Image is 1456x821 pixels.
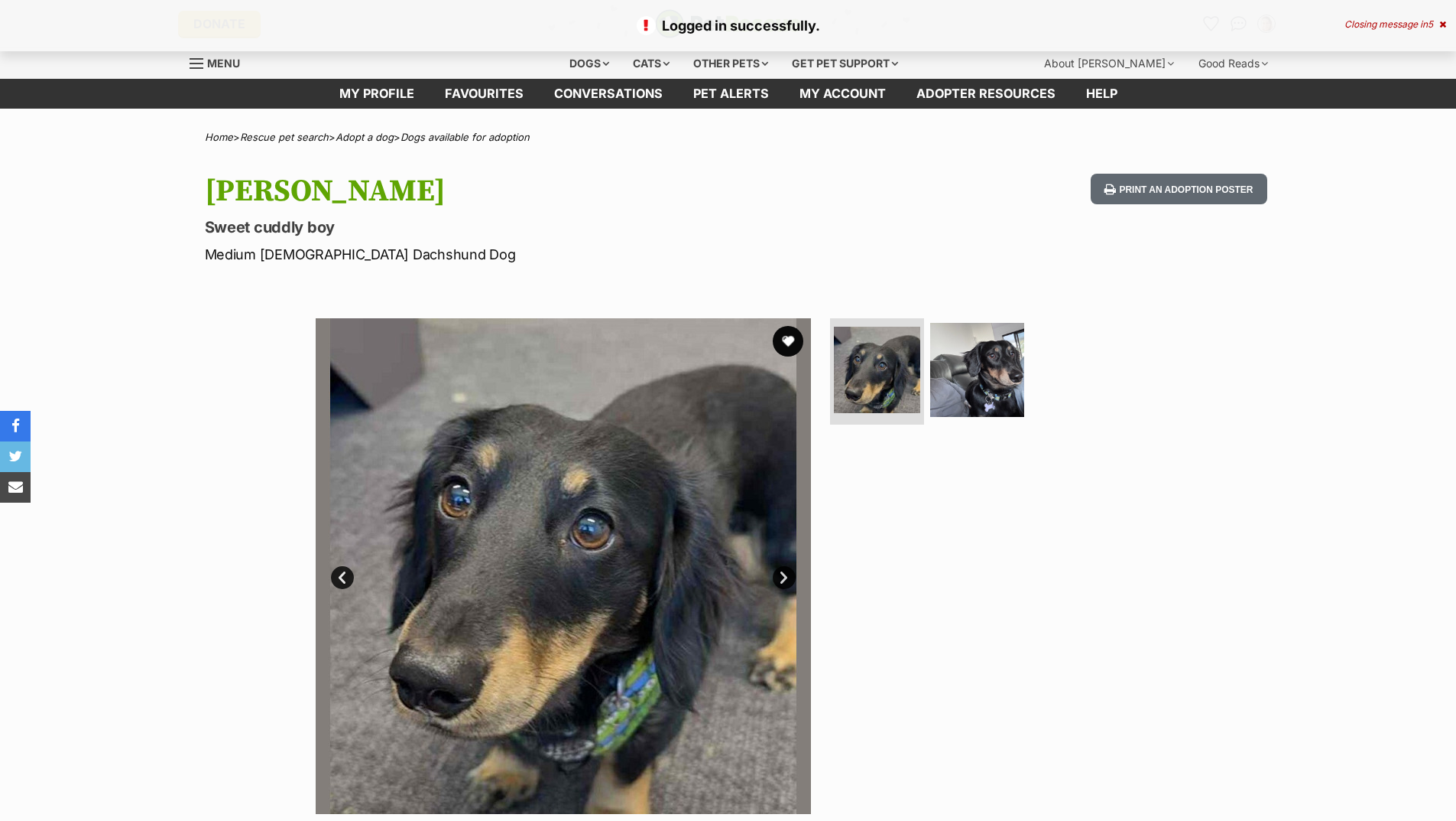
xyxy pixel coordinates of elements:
[205,217,851,238] p: Sweet cuddly boy
[678,79,784,109] a: Pet alerts
[1188,48,1279,79] div: Good Reads
[205,244,851,265] p: Medium [DEMOGRAPHIC_DATA] Dachshund Dog
[773,326,803,357] button: favourite
[901,79,1071,109] a: Adopter resources
[559,48,620,79] div: Dogs
[683,48,779,79] div: Other pets
[781,48,909,79] div: Get pet support
[784,79,901,109] a: My account
[400,131,530,143] a: Dogs available for adoption
[1071,79,1133,109] a: Help
[205,131,233,143] a: Home
[207,57,240,70] span: Menu
[930,323,1024,417] img: Photo of Archie
[539,79,678,109] a: conversations
[1428,18,1433,30] span: 5
[167,132,1290,143] div: > > >
[773,566,796,589] a: Next
[1033,48,1185,79] div: About [PERSON_NAME]
[1091,174,1266,205] button: Print an adoption poster
[316,318,811,814] img: Photo of Archie
[190,48,251,76] a: Menu
[331,566,354,589] a: Prev
[205,174,851,209] h1: [PERSON_NAME]
[1344,19,1446,30] div: Closing message in
[324,79,430,109] a: My profile
[622,48,680,79] div: Cats
[15,15,1441,36] p: Logged in successfully.
[336,131,394,143] a: Adopt a dog
[430,79,539,109] a: Favourites
[240,131,329,143] a: Rescue pet search
[834,327,920,413] img: Photo of Archie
